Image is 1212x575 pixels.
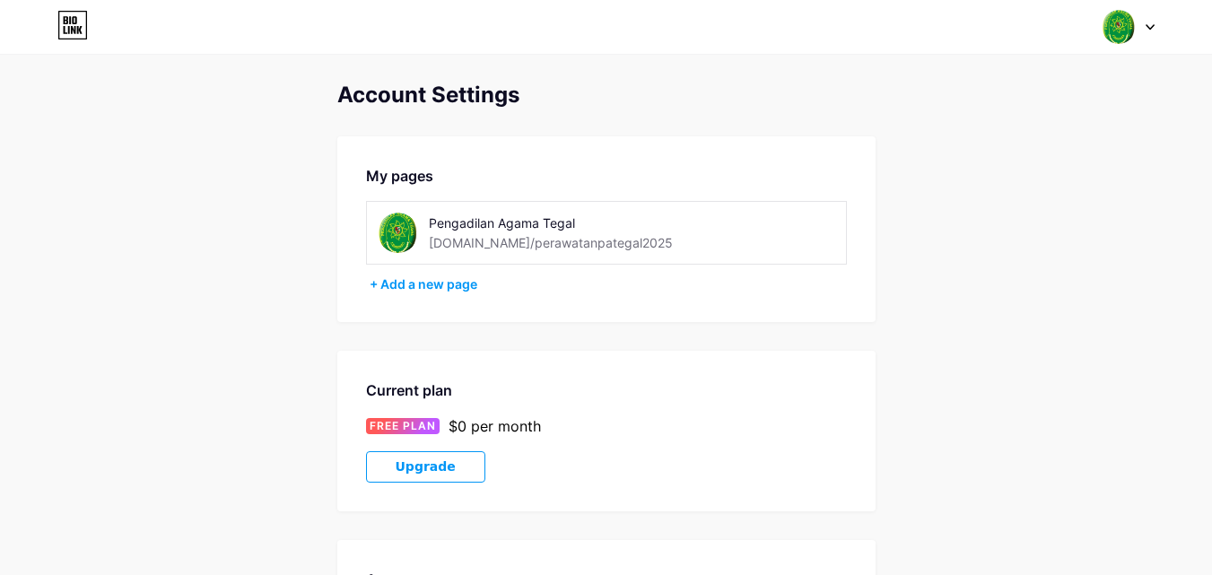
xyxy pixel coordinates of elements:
[1102,10,1136,44] img: prima perdana
[366,379,847,401] div: Current plan
[449,415,541,437] div: $0 per month
[370,418,436,434] span: FREE PLAN
[429,233,673,252] div: [DOMAIN_NAME]/perawatanpategal2025
[378,213,418,253] img: perawatanpategal2025
[370,275,847,293] div: + Add a new page
[396,459,456,475] span: Upgrade
[429,213,683,232] div: Pengadilan Agama Tegal
[366,451,485,483] button: Upgrade
[366,165,847,187] div: My pages
[337,83,876,108] div: Account Settings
